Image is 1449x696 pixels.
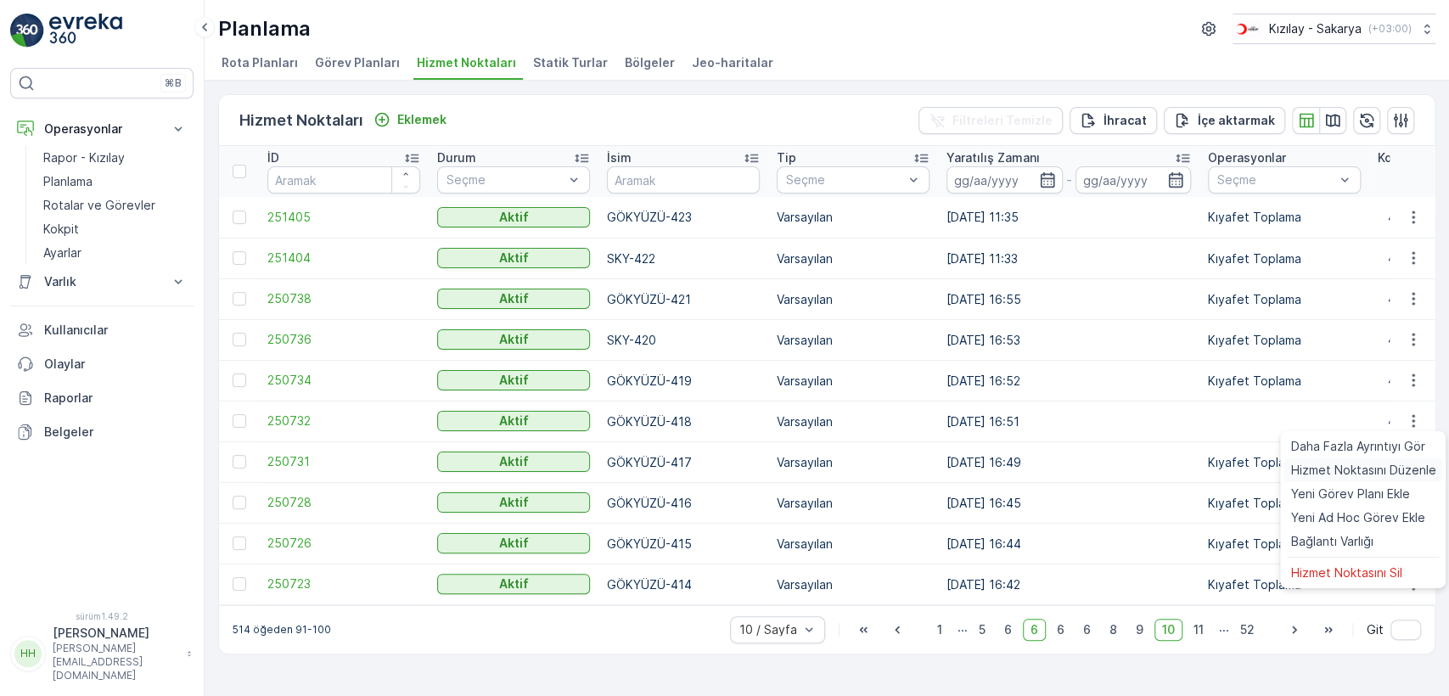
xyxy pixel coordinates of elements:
font: 251404 [267,250,311,265]
font: GÖKYÜZÜ-418 [607,414,692,429]
font: Varsayılan [777,496,833,510]
a: Kullanıcılar [10,313,194,347]
font: GÖKYÜZÜ-416 [607,496,692,510]
font: Seçme [446,172,486,187]
button: Aktif [437,207,590,227]
font: Tip [777,150,796,165]
font: İçe aktarmak [1198,113,1275,127]
button: Eklemek [367,109,453,130]
div: Seçili Satırı Değiştir [233,577,246,591]
font: Planlama [218,16,311,41]
font: Aktif [499,413,529,428]
font: Görev Planları [315,55,400,70]
font: SKY-422 [607,251,655,266]
font: 1 [937,622,942,637]
font: Eklemek [397,112,446,126]
font: Operasyonlar [44,121,122,136]
button: Aktif [437,452,590,472]
font: [DATE] 11:35 [946,210,1019,225]
font: Yeni Görev Planı Ekle [1290,486,1409,501]
font: [DATE] 11:33 [946,251,1018,266]
font: Hizmet Noktasını Sil [1290,565,1401,580]
font: sürüm [76,611,101,621]
font: 514 öğeden 91-100 [233,623,331,636]
button: Aktif [437,248,590,268]
a: 251404 [267,250,420,267]
font: 6 [1057,622,1064,637]
font: ( [1368,22,1372,35]
font: Kıyafet Toplama [1208,496,1301,510]
font: Yaratılış Zamanı [946,150,1040,165]
font: Kıyafet Toplama [1208,577,1301,592]
a: Kokpit [37,217,194,241]
font: 250732 [267,413,311,428]
div: Seçili Satırı Değiştir [233,333,246,346]
font: 250723 [267,576,311,591]
font: [DATE] 16:42 [946,577,1020,592]
font: Rapor - Kızılay [43,150,125,165]
a: 250738 [267,290,420,307]
font: ... [958,620,968,634]
font: Bağlantı Varlığı [1290,534,1373,548]
font: Rota Planları [222,55,298,70]
a: 250732 [267,413,420,429]
font: İhracat [1104,113,1147,127]
button: İçe aktarmak [1164,107,1285,134]
font: - [1066,171,1072,188]
font: Kokpit [43,222,79,236]
font: 250734 [267,373,312,387]
button: Aktif [437,411,590,431]
font: [DATE] 16:52 [946,373,1020,388]
button: Varlık [10,265,194,299]
font: Kıyafet Toplama [1208,455,1301,469]
font: Raporlar [44,390,93,405]
font: Statik Turlar [533,55,608,70]
button: Aktif [437,574,590,594]
font: 8 [1109,622,1117,637]
div: Seçili Satırı Değiştir [233,455,246,469]
a: Rotalar ve Görevler [37,194,194,217]
div: Seçili Satırı Değiştir [233,251,246,265]
input: gg/aa/yyyy [1076,166,1192,194]
font: Aktif [499,250,529,265]
font: GÖKYÜZÜ-421 [607,292,691,306]
ul: Menü [1280,431,1446,588]
font: Aktif [499,210,529,224]
font: [DATE] 16:51 [946,414,1019,429]
a: Raporlar [10,381,194,415]
font: GÖKYÜZÜ-414 [607,577,692,592]
a: Olaylar [10,347,194,381]
div: Seçili Satırı Değiştir [233,496,246,509]
font: 1.49.2 [101,611,128,621]
font: Hizmet Noktaları [239,111,363,129]
button: Kızılay - Sakarya(+03:00) [1233,14,1435,44]
font: 9 [1136,622,1143,637]
a: 250726 [267,535,420,552]
font: Filtreleri Temizle [952,113,1053,127]
font: Kızılay - Sakarya [1269,21,1362,36]
font: Aktif [499,373,529,387]
font: 250728 [267,495,312,509]
font: 250726 [267,536,312,550]
font: 52 [1240,622,1255,637]
a: Hizmet Noktasını Düzenle [1283,458,1442,482]
button: Filtreleri Temizle [918,107,1063,134]
font: [DATE] 16:44 [946,536,1021,551]
font: 11 [1193,622,1204,637]
div: Seçili Satırı Değiştir [233,414,246,428]
a: 250728 [267,494,420,511]
font: Aktif [499,495,529,509]
font: Jeo-haritalar [692,55,773,70]
button: Aktif [437,533,590,553]
font: Varsayılan [777,414,833,429]
a: Daha Fazla Ayrıntıyı Gör [1283,435,1442,458]
button: Aktif [437,492,590,513]
font: Kıyafet Toplama [1208,210,1301,225]
button: Operasyonlar [10,112,194,146]
font: 250738 [267,291,312,306]
font: [PERSON_NAME][EMAIL_ADDRESS][DOMAIN_NAME] [53,642,143,682]
font: 250731 [267,454,310,469]
font: Varsayılan [777,536,833,551]
font: [DATE] 16:53 [946,333,1020,347]
font: Daha Fazla Ayrıntıyı Gör [1290,439,1424,453]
